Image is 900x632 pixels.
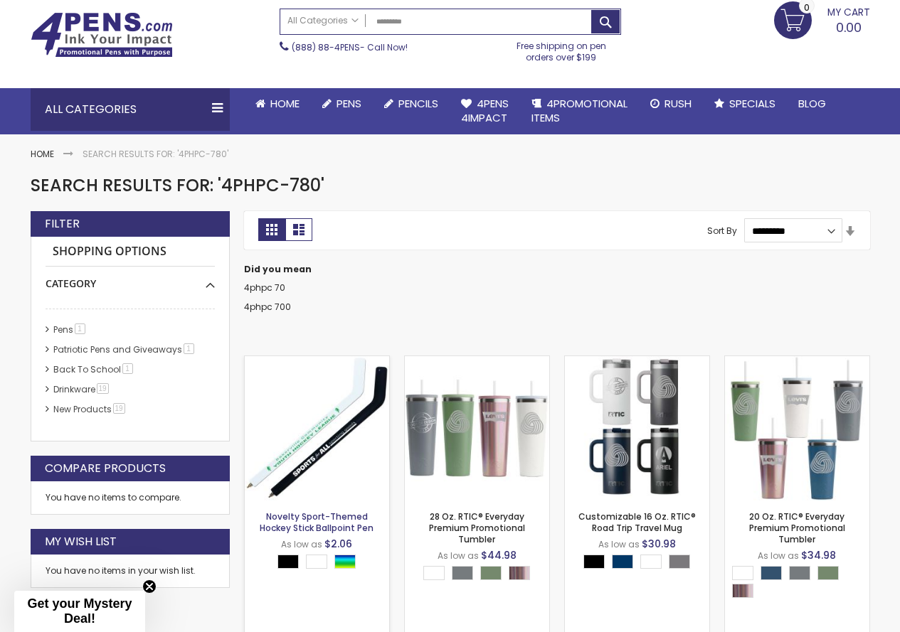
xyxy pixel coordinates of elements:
div: White [306,555,327,569]
div: Fog [789,566,810,580]
a: 4PROMOTIONALITEMS [520,88,639,134]
span: Get your Mystery Deal! [27,596,132,626]
span: 1 [75,323,85,334]
strong: My Wish List [45,534,117,550]
span: $2.06 [324,537,352,551]
div: Snapdragon Glitter [509,566,530,580]
strong: Search results for: '4PHPC-780' [83,148,228,160]
a: 20 Oz. RTIC® Everyday Premium Promotional Tumbler [749,510,845,545]
a: 28 Oz. RTIC® Everyday Premium Promotional Tumbler [429,510,525,545]
div: Storm [761,566,782,580]
a: All Categories [280,9,366,33]
div: You have no items in your wish list. [46,565,215,577]
div: Sage Green [817,566,839,580]
div: Category [46,267,215,291]
div: Black [583,555,605,569]
div: Select A Color [277,555,363,572]
span: All Categories [287,15,359,26]
span: 1 [184,343,194,354]
span: Blog [798,96,826,111]
a: Specials [703,88,787,119]
a: 0.00 0 [774,1,870,37]
a: Back To School1 [50,363,138,375]
a: Pens [311,88,373,119]
a: Pens1 [50,323,90,336]
div: Black [277,555,299,569]
span: Pens [337,96,361,111]
span: 4Pens 4impact [461,96,509,125]
a: New Products19 [50,403,130,415]
span: As low as [438,550,479,562]
dt: Did you mean [244,264,870,275]
a: Customizable 16 Oz. RTIC® Road Trip Travel Mug [565,355,709,368]
a: Drinkware19 [50,383,114,395]
img: 28 Oz. RTIC® Everyday Premium Promotional Tumbler [405,356,549,500]
div: Select A Color [732,566,869,601]
span: 19 [113,403,125,414]
span: 1 [122,363,133,374]
a: Customizable 16 Oz. RTIC® Road Trip Travel Mug [578,510,696,534]
div: Fog [452,566,473,580]
span: 4PROMOTIONAL ITEMS [531,96,628,125]
span: Specials [729,96,775,111]
img: Customizable 16 Oz. RTIC® Road Trip Travel Mug [565,356,709,500]
div: White [640,555,662,569]
span: Rush [665,96,692,111]
a: Pencils [373,88,450,119]
span: As low as [281,538,322,550]
img: 4Pens Custom Pens and Promotional Products [31,12,173,58]
div: Sage Green [480,566,502,580]
a: Blog [787,88,837,119]
a: Rush [639,88,703,119]
div: Free shipping on pen orders over $199 [502,35,621,63]
img: Novelty Sport-Themed Hockey Stick Ballpoint Pen [245,356,389,500]
button: Close teaser [142,579,157,594]
div: Select A Color [583,555,697,572]
div: Snapdragon Glitter [732,584,753,598]
span: Search results for: '4PHPC-780' [31,173,324,197]
span: - Call Now! [292,41,408,53]
span: 0 [804,1,810,14]
span: 0.00 [836,18,862,36]
strong: Shopping Options [46,237,215,267]
span: $30.98 [642,537,676,551]
div: White [423,566,445,580]
span: $44.98 [481,548,517,562]
div: Graphite [669,555,690,569]
strong: Filter [45,216,80,232]
a: 4Pens4impact [450,88,520,134]
a: 4phpc 700 [244,301,291,313]
strong: Grid [258,218,285,241]
div: You have no items to compare. [31,481,230,515]
a: Home [31,148,54,160]
a: Home [244,88,311,119]
label: Sort By [707,225,737,237]
div: Assorted [334,555,356,569]
span: Home [270,96,300,111]
a: Novelty Sport-Themed Hockey Stick Ballpoint Pen [245,355,389,368]
a: (888) 88-4PENS [292,41,360,53]
div: White [732,566,753,580]
iframe: Google Customer Reviews [783,594,900,632]
strong: Compare Products [45,461,166,476]
div: Get your Mystery Deal!Close teaser [14,591,145,632]
a: 28 Oz. RTIC® Everyday Premium Promotional Tumbler [405,355,549,368]
div: All Categories [31,88,230,131]
span: $34.98 [801,548,836,562]
a: 20 Oz. RTIC® Everyday Premium Promotional Tumbler [725,355,869,368]
a: 4phpc 70 [244,282,285,294]
div: Select A Color [423,566,537,584]
span: As low as [758,550,799,562]
span: Pencils [398,96,438,111]
div: Navy Blue [612,555,633,569]
a: Patriotic Pens and Giveaways1 [50,343,199,355]
span: As low as [598,538,640,550]
a: Novelty Sport-Themed Hockey Stick Ballpoint Pen [260,510,374,534]
img: 20 Oz. RTIC® Everyday Premium Promotional Tumbler [725,356,869,500]
span: 19 [97,383,109,394]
